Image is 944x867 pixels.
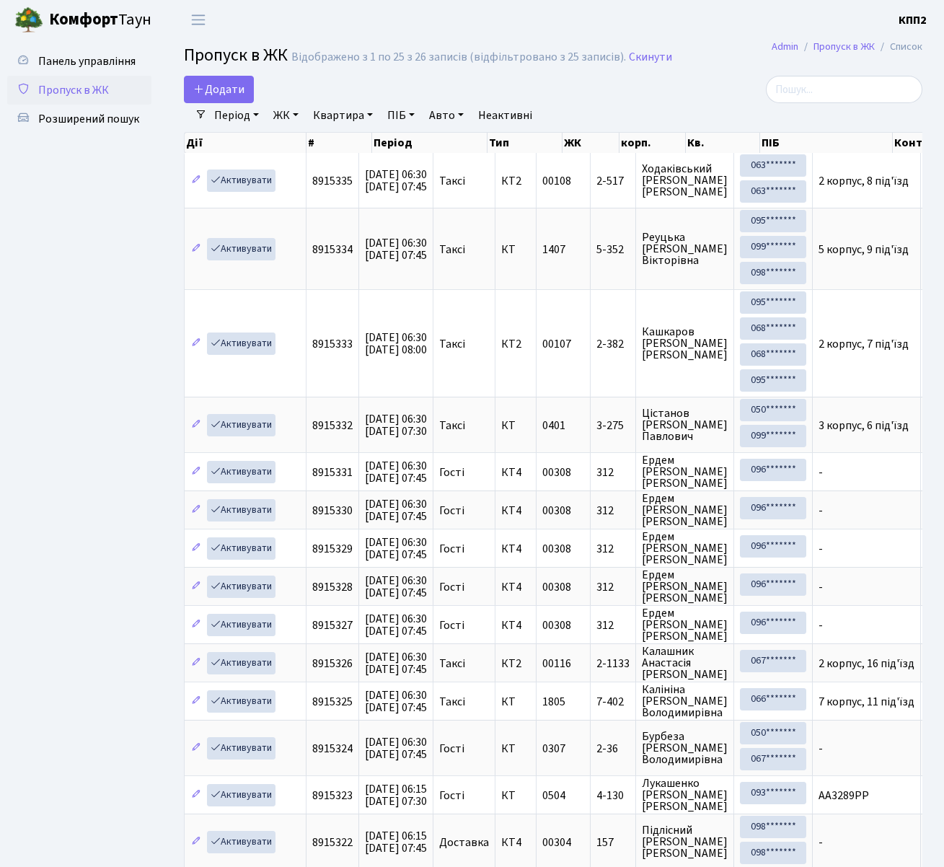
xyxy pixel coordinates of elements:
[365,458,427,486] span: [DATE] 06:30 [DATE] 07:45
[596,790,630,801] span: 4-130
[542,336,571,352] span: 00107
[49,8,151,32] span: Таун
[501,790,530,801] span: КТ
[312,579,353,595] span: 8915328
[642,569,728,604] span: Ердем [PERSON_NAME] [PERSON_NAME]
[819,617,823,633] span: -
[642,493,728,527] span: Ердем [PERSON_NAME] [PERSON_NAME]
[439,467,464,478] span: Гості
[193,82,244,97] span: Додати
[207,461,275,483] a: Активувати
[7,47,151,76] a: Панель управління
[501,658,530,669] span: КТ2
[312,503,353,519] span: 8915330
[501,743,530,754] span: КТ
[312,741,353,757] span: 8915324
[501,175,530,187] span: КТ2
[542,242,565,258] span: 1407
[596,543,630,555] span: 312
[642,232,728,266] span: Реуцька [PERSON_NAME] Вікторівна
[596,658,630,669] span: 2-1133
[439,743,464,754] span: Гості
[819,788,869,804] span: AA3289PP
[268,103,304,128] a: ЖК
[542,788,565,804] span: 0504
[312,173,353,189] span: 8915335
[619,133,687,153] th: корп.
[642,607,728,642] span: Ердем [PERSON_NAME] [PERSON_NAME]
[365,330,427,358] span: [DATE] 06:30 [DATE] 08:00
[312,418,353,433] span: 8915332
[365,167,427,195] span: [DATE] 06:30 [DATE] 07:45
[899,12,927,28] b: КПП2
[501,837,530,848] span: КТ4
[875,39,922,55] li: Список
[542,694,565,710] span: 1805
[760,133,893,153] th: ПІБ
[501,505,530,516] span: КТ4
[642,684,728,718] span: Калініна [PERSON_NAME] Володимирівна
[596,620,630,631] span: 312
[291,50,626,64] div: Відображено з 1 по 25 з 26 записів (відфільтровано з 25 записів).
[642,824,728,859] span: Підлісний [PERSON_NAME] [PERSON_NAME]
[642,408,728,442] span: Цістанов [PERSON_NAME] Павлович
[184,76,254,103] a: Додати
[439,581,464,593] span: Гості
[501,696,530,708] span: КТ
[542,741,565,757] span: 0307
[772,39,798,54] a: Admin
[819,741,823,757] span: -
[207,238,275,260] a: Активувати
[542,465,571,480] span: 00308
[501,620,530,631] span: КТ4
[629,50,672,64] a: Скинути
[38,53,136,69] span: Панель управління
[312,788,353,804] span: 8915323
[207,690,275,713] a: Активувати
[207,576,275,598] a: Активувати
[312,336,353,352] span: 8915333
[365,828,427,856] span: [DATE] 06:15 [DATE] 07:45
[596,420,630,431] span: 3-275
[365,734,427,762] span: [DATE] 06:30 [DATE] 07:45
[207,333,275,355] a: Активувати
[819,503,823,519] span: -
[439,620,464,631] span: Гості
[542,835,571,850] span: 00304
[38,82,109,98] span: Пропуск в ЖК
[439,505,464,516] span: Гості
[184,43,288,68] span: Пропуск в ЖК
[819,336,909,352] span: 2 корпус, 7 під'їзд
[819,242,909,258] span: 5 корпус, 9 під'їзд
[439,658,465,669] span: Таксі
[439,696,465,708] span: Таксі
[750,32,944,62] nav: breadcrumb
[766,76,922,103] input: Пошук...
[819,418,909,433] span: 3 корпус, 6 під'їзд
[542,173,571,189] span: 00108
[439,420,465,431] span: Таксі
[312,617,353,633] span: 8915327
[542,617,571,633] span: 00308
[312,656,353,672] span: 8915326
[596,338,630,350] span: 2-382
[365,649,427,677] span: [DATE] 06:30 [DATE] 07:45
[365,496,427,524] span: [DATE] 06:30 [DATE] 07:45
[596,743,630,754] span: 2-36
[185,133,306,153] th: Дії
[439,837,489,848] span: Доставка
[642,646,728,680] span: Калашник Анастасія [PERSON_NAME]
[542,656,571,672] span: 00116
[365,781,427,809] span: [DATE] 06:15 [DATE] 07:30
[472,103,538,128] a: Неактивні
[439,790,464,801] span: Гості
[501,581,530,593] span: КТ4
[686,133,760,153] th: Кв.
[365,235,427,263] span: [DATE] 06:30 [DATE] 07:45
[542,579,571,595] span: 00308
[596,581,630,593] span: 312
[208,103,265,128] a: Період
[596,467,630,478] span: 312
[501,244,530,255] span: КТ
[312,835,353,850] span: 8915322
